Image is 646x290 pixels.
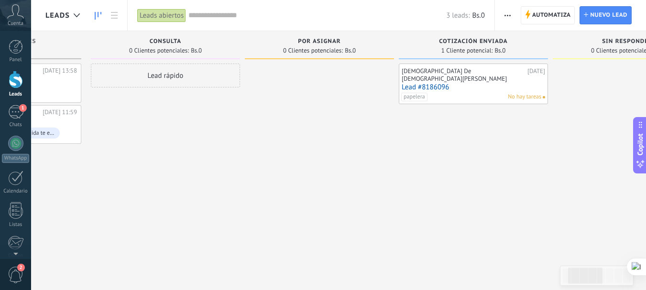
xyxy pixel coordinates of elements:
[283,48,343,54] span: 0 Clientes potenciales:
[43,108,77,116] div: [DATE] 11:59
[532,7,571,24] span: Automatiza
[17,264,25,271] span: 2
[521,6,575,24] a: Automatiza
[8,21,23,27] span: Cuenta
[404,38,543,46] div: Cotización Enviada
[472,11,484,20] span: Bs.0
[43,67,77,75] div: [DATE] 13:58
[150,38,181,45] span: Consulta
[106,6,122,25] a: Lista
[401,93,427,101] span: papelera
[527,67,545,82] div: [DATE]
[250,38,389,46] div: Por Asignar
[635,133,645,155] span: Copilot
[2,91,30,97] div: Leads
[446,11,470,20] span: 3 leads:
[129,48,189,54] span: 0 Clientes potenciales:
[494,48,505,54] span: Bs.0
[580,6,632,24] a: Nuevo lead
[501,6,515,24] button: Más
[402,83,545,91] a: Lead #8186096
[508,93,541,101] span: No hay tareas
[137,9,186,22] div: Leads abiertos
[298,38,340,45] span: Por Asignar
[2,57,30,63] div: Panel
[441,48,493,54] span: 1 Cliente potencial:
[345,48,356,54] span: Bs.0
[96,38,235,46] div: Consulta
[2,188,30,194] div: Calendario
[543,96,545,98] span: No hay nada asignado
[439,38,508,45] span: Cotización Enviada
[2,154,29,163] div: WhatsApp
[2,122,30,128] div: Chats
[191,48,202,54] span: Bs.0
[91,64,240,87] div: Lead rápido
[90,6,106,25] a: Leads
[402,67,525,82] div: [DEMOGRAPHIC_DATA] De [DEMOGRAPHIC_DATA][PERSON_NAME]
[45,11,70,20] span: Leads
[19,104,27,112] span: 1
[590,7,627,24] span: Nuevo lead
[2,222,30,228] div: Listas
